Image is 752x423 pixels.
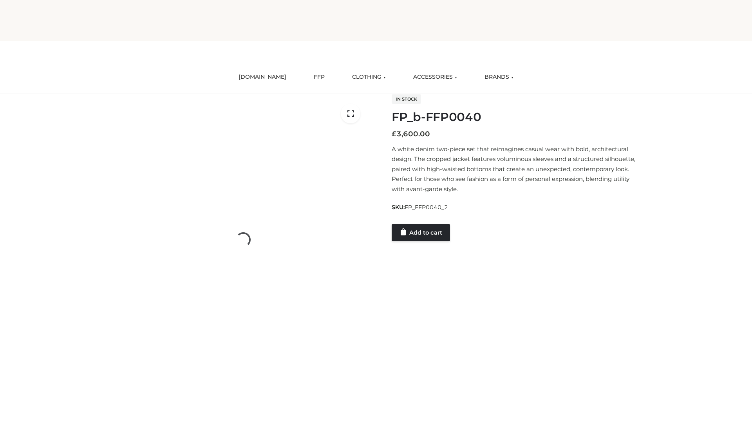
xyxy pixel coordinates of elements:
bdi: 3,600.00 [392,130,430,138]
a: Add to cart [392,224,450,241]
span: £ [392,130,396,138]
a: ACCESSORIES [407,69,463,86]
span: SKU: [392,202,449,212]
span: In stock [392,94,421,104]
span: FP_FFP0040_2 [405,204,448,211]
a: BRANDS [479,69,519,86]
p: A white denim two-piece set that reimagines casual wear with bold, architectural design. The crop... [392,144,636,194]
a: [DOMAIN_NAME] [233,69,292,86]
a: FFP [308,69,331,86]
h1: FP_b-FFP0040 [392,110,636,124]
a: CLOTHING [346,69,392,86]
